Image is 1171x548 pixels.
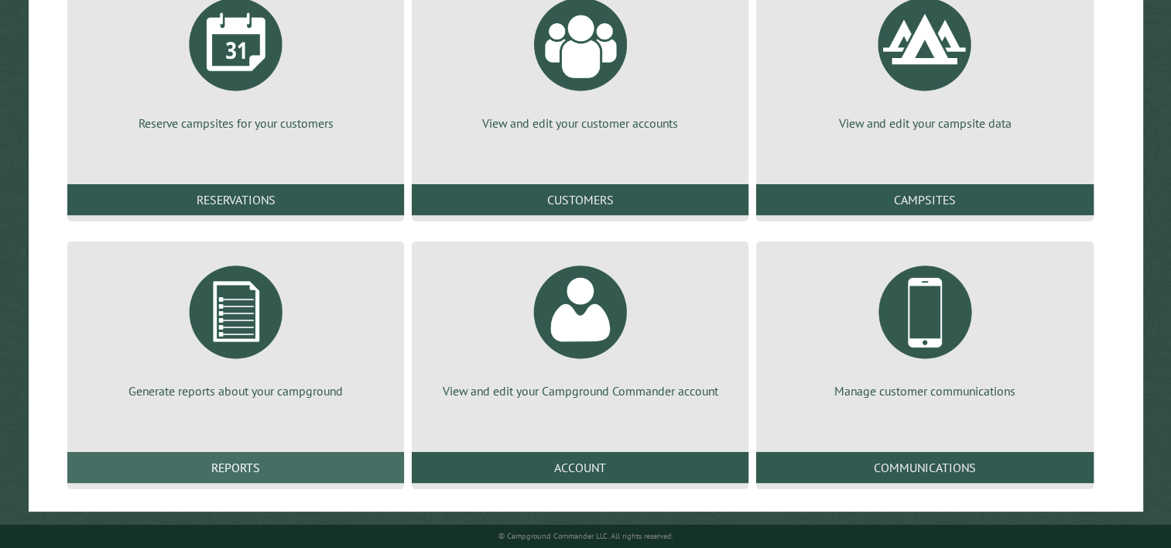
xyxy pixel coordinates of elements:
[756,184,1093,215] a: Campsites
[67,452,404,483] a: Reports
[756,452,1093,483] a: Communications
[775,254,1074,399] a: Manage customer communications
[86,382,385,399] p: Generate reports about your campground
[86,254,385,399] a: Generate reports about your campground
[775,382,1074,399] p: Manage customer communications
[430,382,730,399] p: View and edit your Campground Commander account
[412,452,748,483] a: Account
[430,254,730,399] a: View and edit your Campground Commander account
[67,184,404,215] a: Reservations
[430,115,730,132] p: View and edit your customer accounts
[412,184,748,215] a: Customers
[86,115,385,132] p: Reserve campsites for your customers
[498,531,673,541] small: © Campground Commander LLC. All rights reserved.
[775,115,1074,132] p: View and edit your campsite data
